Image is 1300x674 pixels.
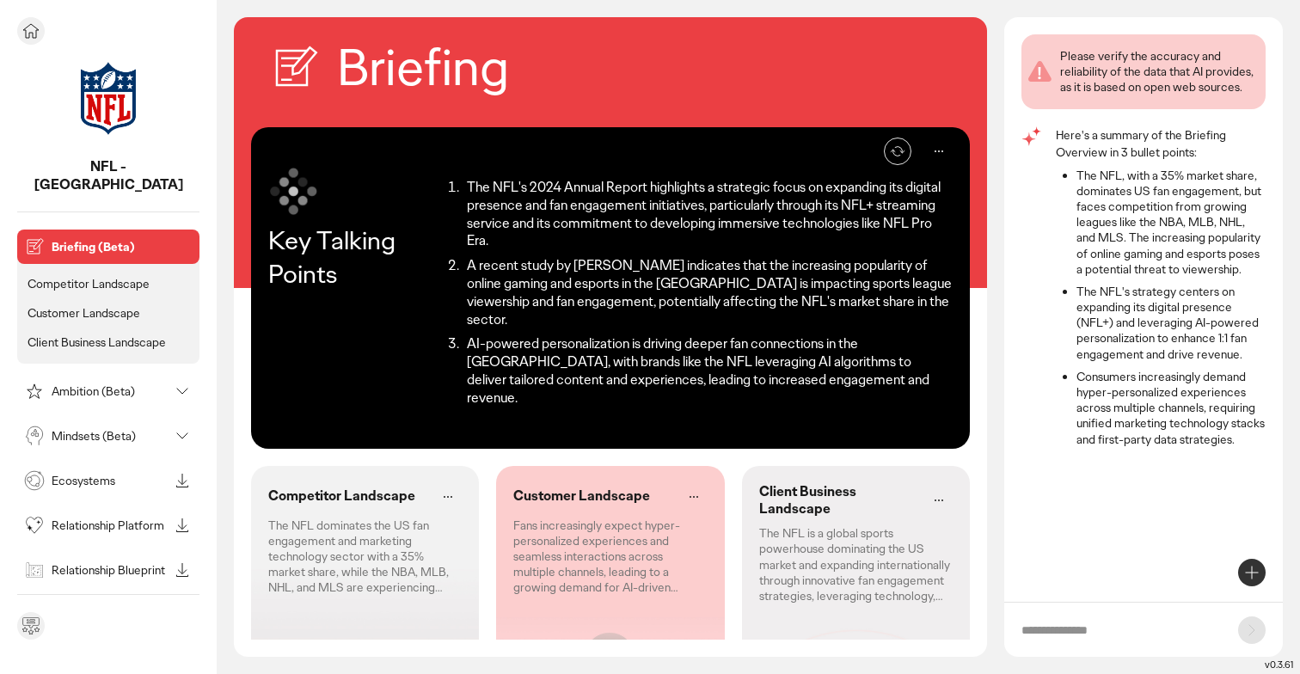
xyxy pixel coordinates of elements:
p: Here's a summary of the Briefing Overview in 3 bullet points: [1056,126,1266,161]
h2: Briefing [337,34,509,101]
li: AI-powered personalization is driving deeper fan connections in the [GEOGRAPHIC_DATA], with brand... [462,335,953,407]
li: A recent study by [PERSON_NAME] indicates that the increasing popularity of online gaming and esp... [462,257,953,328]
p: The NFL is a global sports powerhouse dominating the US market and expanding internationally thro... [759,525,953,604]
p: Client Business Landscape [28,334,166,350]
p: Relationship Blueprint [52,564,169,576]
img: symbol [268,165,320,217]
div: Please verify the accuracy and reliability of the data that AI provides, as it is based on open w... [1060,48,1259,95]
p: Briefing (Beta) [52,241,193,253]
p: Mindsets (Beta) [52,430,169,442]
p: Customer Landscape [513,487,650,505]
li: Consumers increasingly demand hyper-personalized experiences across multiple channels, requiring ... [1076,369,1266,447]
p: Competitor Landscape [28,276,150,291]
p: Ecosystems [52,475,169,487]
p: Competitor Landscape [268,487,415,505]
p: NFL - USA [17,158,199,194]
li: The NFL, with a 35% market share, dominates US fan engagement, but faces competition from growing... [1076,168,1266,277]
p: The NFL dominates the US fan engagement and marketing technology sector with a 35% market share, ... [268,518,462,596]
p: Ambition (Beta) [52,385,169,397]
p: Fans increasingly expect hyper-personalized experiences and seamless interactions across multiple... [513,518,707,596]
p: Client Business Landscape [759,483,918,519]
p: Relationship Platform [52,519,169,531]
button: Refresh [884,138,911,165]
p: Customer Landscape [28,305,140,321]
img: project avatar [65,55,151,141]
li: The NFL's 2024 Annual Report highlights a strategic focus on expanding its digital presence and f... [462,179,953,250]
li: The NFL's strategy centers on expanding its digital presence (NFL+) and leveraging AI-powered per... [1076,284,1266,362]
p: Key Talking Points [268,224,439,291]
div: Send feedback [17,612,45,640]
